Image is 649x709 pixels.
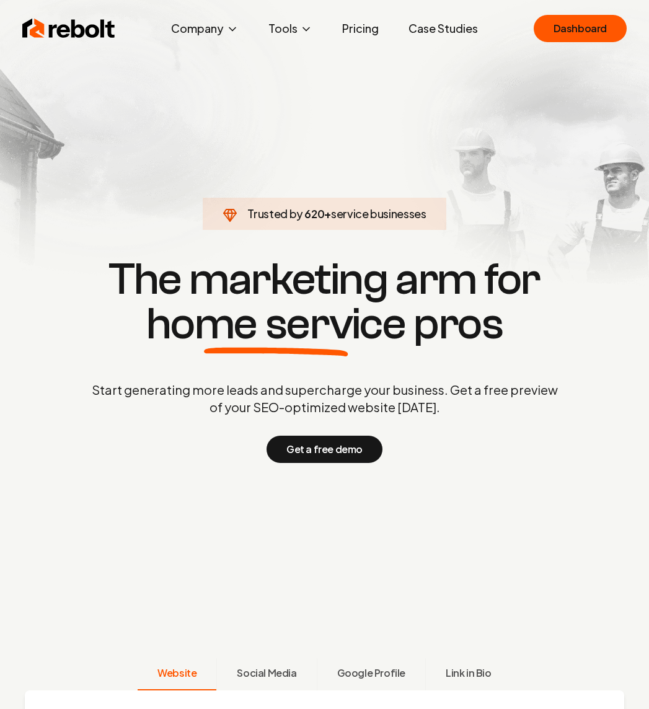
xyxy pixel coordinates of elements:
[324,206,331,221] span: +
[399,16,488,41] a: Case Studies
[331,206,426,221] span: service businesses
[332,16,389,41] a: Pricing
[138,658,216,690] button: Website
[534,15,627,42] a: Dashboard
[425,658,511,690] button: Link in Bio
[304,205,324,222] span: 620
[446,666,492,680] span: Link in Bio
[22,16,115,41] img: Rebolt Logo
[267,436,382,463] button: Get a free demo
[27,257,622,346] h1: The marketing arm for pros
[247,206,302,221] span: Trusted by
[89,381,560,416] p: Start generating more leads and supercharge your business. Get a free preview of your SEO-optimiz...
[258,16,322,41] button: Tools
[157,666,196,680] span: Website
[216,658,316,690] button: Social Media
[146,302,406,346] span: home service
[161,16,249,41] button: Company
[337,666,405,680] span: Google Profile
[317,658,425,690] button: Google Profile
[237,666,296,680] span: Social Media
